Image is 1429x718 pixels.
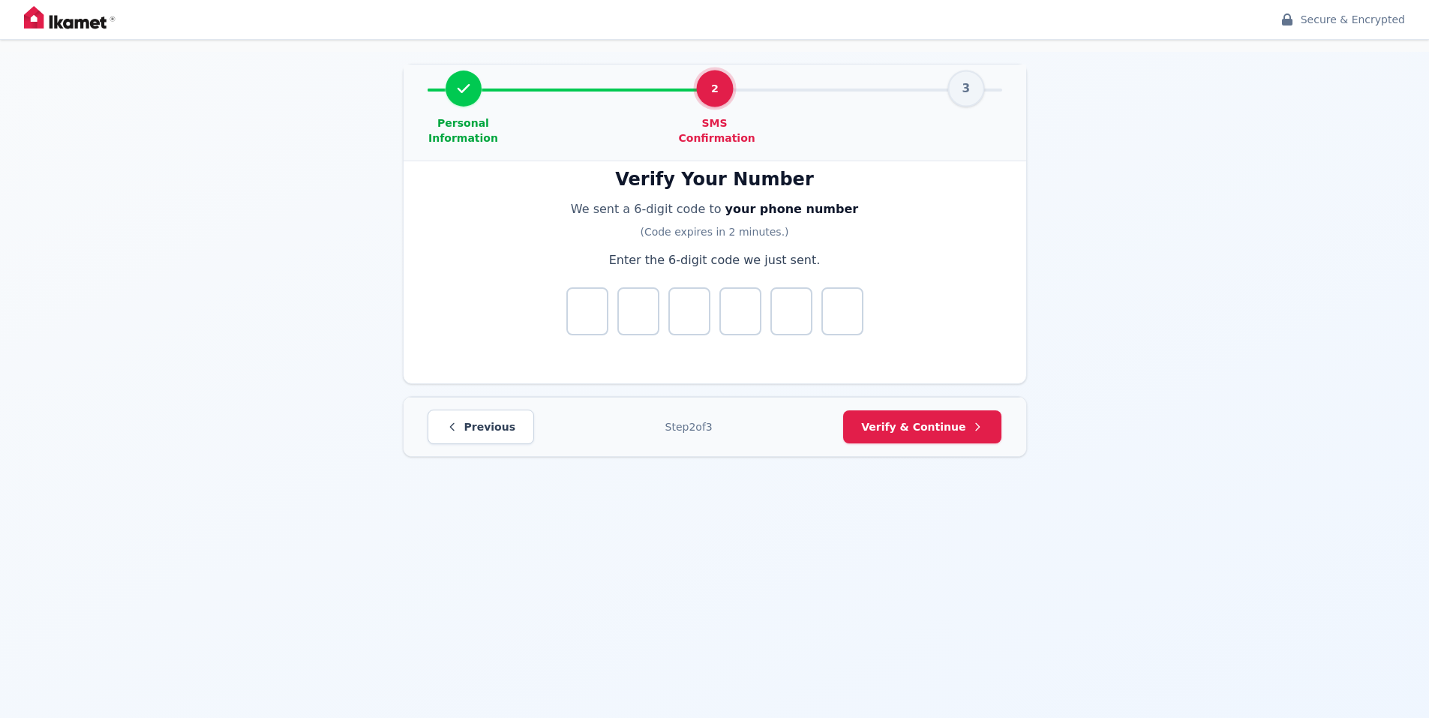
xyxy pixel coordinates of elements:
[843,410,1001,443] button: Verify & Continue
[566,287,608,335] input: Digit 1
[679,116,751,146] span: SMS Confirmation
[719,287,761,335] input: Digit 4
[617,287,659,335] input: Digit 2
[668,287,710,335] input: Digit 3
[962,80,970,97] span: 3
[428,251,1002,269] p: Enter the 6-digit code we just sent.
[711,81,719,96] span: 2
[428,224,1002,239] p: (Code expires in 2 minutes.)
[861,419,983,434] span: Verify & Continue
[428,167,1002,191] h2: Verify Your Number
[665,419,713,434] div: Step 2 of 3
[428,410,535,444] button: Previous
[725,202,859,216] span: your phone number
[428,116,500,146] span: Personal Information
[821,287,863,335] input: Digit 6
[24,6,116,33] img: IKAMET Logo
[446,419,516,434] span: Previous
[1301,12,1405,27] span: Secure & Encrypted
[428,200,1002,218] p: We sent a 6-digit code to
[770,287,812,335] input: Digit 5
